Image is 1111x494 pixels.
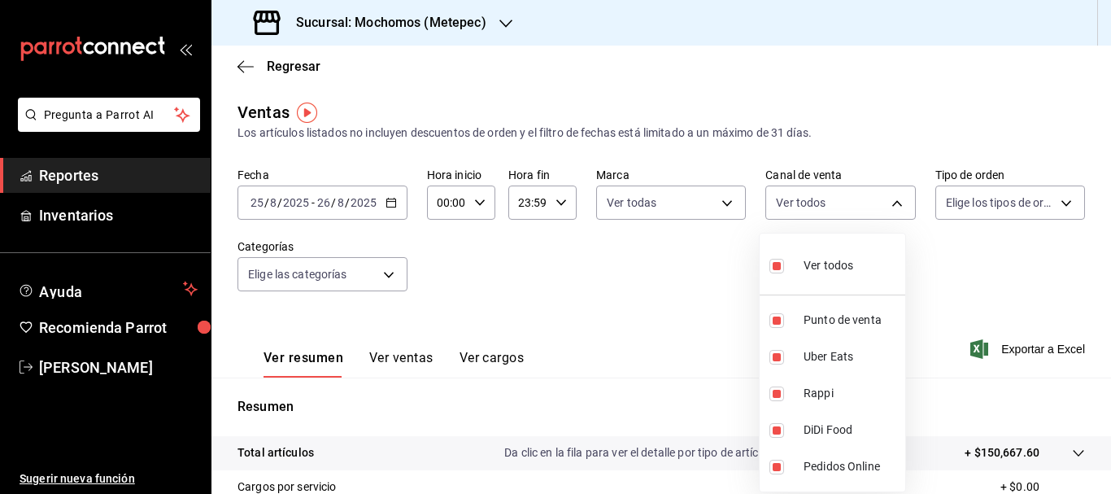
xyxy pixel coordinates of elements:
[804,348,899,365] span: Uber Eats
[804,458,899,475] span: Pedidos Online
[804,257,853,274] span: Ver todos
[804,312,899,329] span: Punto de venta
[804,385,899,402] span: Rappi
[804,422,899,439] span: DiDi Food
[297,103,317,123] img: Tooltip marker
